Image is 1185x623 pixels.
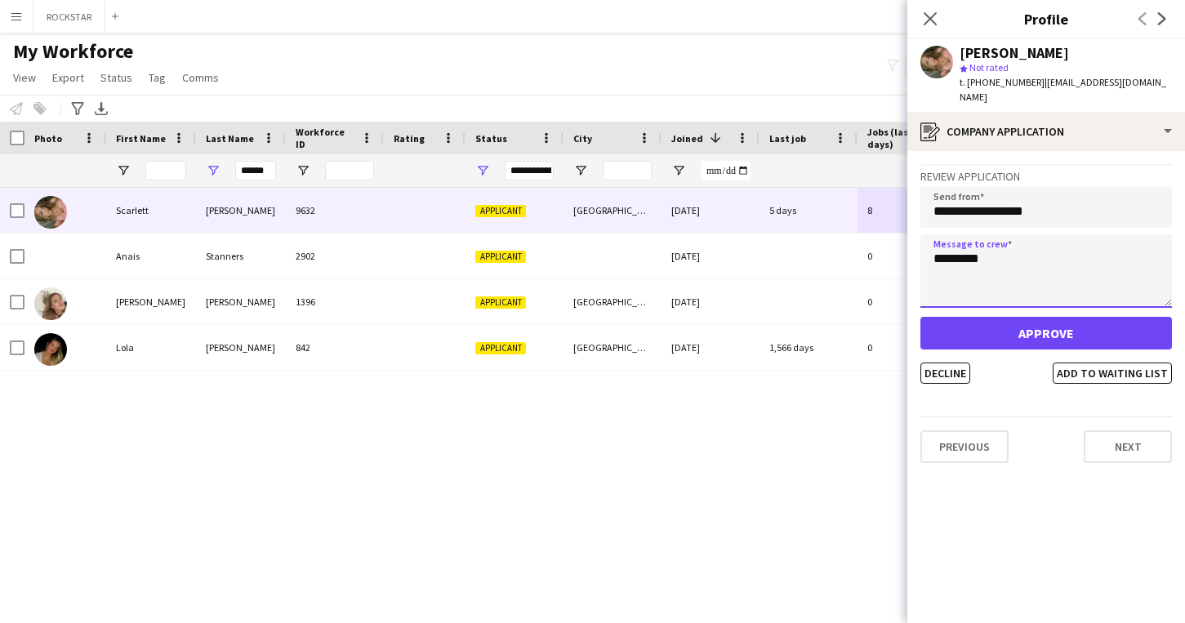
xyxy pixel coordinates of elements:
button: Open Filter Menu [116,163,131,178]
span: Export [52,70,84,85]
div: 1,566 days [760,325,858,370]
img: Scarlett Tanner [34,196,67,229]
button: Everyone9,754 [905,57,987,77]
div: 1396 [286,279,384,324]
div: Lola [106,325,196,370]
div: [GEOGRAPHIC_DATA] [564,325,662,370]
a: Tag [142,67,172,88]
input: Workforce ID Filter Input [325,161,374,180]
span: Applicant [475,296,526,309]
input: Joined Filter Input [701,161,750,180]
div: [PERSON_NAME] [196,188,286,233]
div: 9632 [286,188,384,233]
span: View [13,70,36,85]
div: Stanners [196,234,286,278]
span: Applicant [475,342,526,354]
span: Not rated [969,61,1009,73]
button: Open Filter Menu [206,163,221,178]
div: 0 [858,234,964,278]
div: [GEOGRAPHIC_DATA] [564,188,662,233]
a: Export [46,67,91,88]
span: Comms [182,70,219,85]
span: Last Name [206,132,254,145]
a: Status [94,67,139,88]
input: City Filter Input [603,161,652,180]
div: Anais [106,234,196,278]
div: 8 [858,188,964,233]
button: Open Filter Menu [573,163,588,178]
a: Comms [176,67,225,88]
div: [PERSON_NAME] [960,46,1069,60]
span: Rating [394,132,425,145]
span: My Workforce [13,39,133,64]
input: Last Name Filter Input [235,161,276,180]
button: Next [1084,430,1172,463]
button: ROCKSTAR [33,1,105,33]
span: Tag [149,70,166,85]
span: Joined [671,132,703,145]
div: 842 [286,325,384,370]
div: [PERSON_NAME] [196,325,286,370]
span: Applicant [475,205,526,217]
span: Status [475,132,507,145]
div: [DATE] [662,234,760,278]
span: Workforce ID [296,126,354,150]
div: [PERSON_NAME] [196,279,286,324]
img: Lola Tanner [34,333,67,366]
a: View [7,67,42,88]
button: Open Filter Menu [671,163,686,178]
button: Approve [920,317,1172,349]
button: Add to waiting list [1053,363,1172,384]
div: [DATE] [662,325,760,370]
button: Open Filter Menu [296,163,310,178]
span: t. [PHONE_NUMBER] [960,76,1045,88]
div: [GEOGRAPHIC_DATA] [564,279,662,324]
div: 0 [858,279,964,324]
span: | [EMAIL_ADDRESS][DOMAIN_NAME] [960,76,1166,103]
h3: Review Application [920,169,1172,184]
app-action-btn: Advanced filters [68,99,87,118]
div: [PERSON_NAME] [106,279,196,324]
button: Decline [920,363,970,384]
h3: Profile [907,8,1185,29]
app-action-btn: Export XLSX [91,99,111,118]
span: First Name [116,132,166,145]
div: Company application [907,112,1185,151]
span: Last job [769,132,806,145]
span: Applicant [475,251,526,263]
div: 5 days [760,188,858,233]
span: City [573,132,592,145]
div: 2902 [286,234,384,278]
span: Photo [34,132,62,145]
span: Jobs (last 90 days) [867,126,934,150]
button: Open Filter Menu [475,163,490,178]
img: Ellie Tanner [34,287,67,320]
div: [DATE] [662,188,760,233]
div: [DATE] [662,279,760,324]
div: 0 [858,325,964,370]
input: First Name Filter Input [145,161,186,180]
span: Status [100,70,132,85]
button: Previous [920,430,1009,463]
div: Scarlett [106,188,196,233]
